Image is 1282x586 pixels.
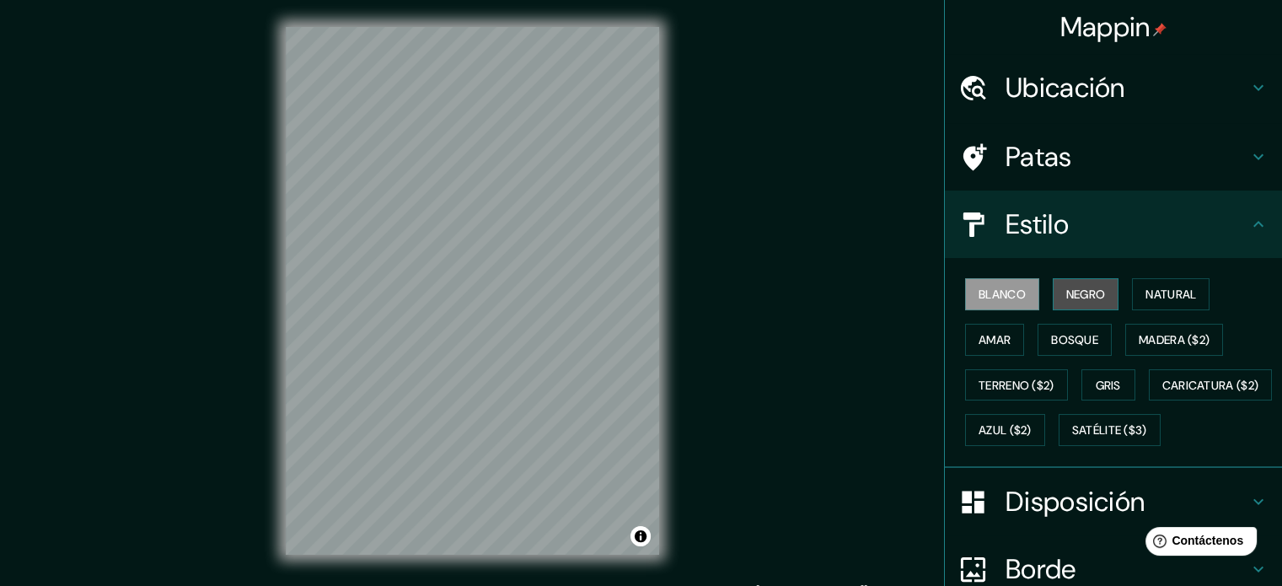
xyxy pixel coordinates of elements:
[965,278,1039,310] button: Blanco
[1006,484,1145,519] font: Disposición
[1153,23,1167,36] img: pin-icon.png
[1051,332,1098,347] font: Bosque
[945,468,1282,535] div: Disposición
[1066,287,1106,302] font: Negro
[1096,378,1121,393] font: Gris
[979,332,1011,347] font: Amar
[1081,369,1135,401] button: Gris
[1006,70,1125,105] font: Ubicación
[1059,414,1161,446] button: Satélite ($3)
[1006,207,1069,242] font: Estilo
[965,324,1024,356] button: Amar
[1139,332,1210,347] font: Madera ($2)
[979,287,1026,302] font: Blanco
[1132,520,1263,567] iframe: Lanzador de widgets de ayuda
[1060,9,1151,45] font: Mappin
[979,378,1054,393] font: Terreno ($2)
[945,54,1282,121] div: Ubicación
[1132,278,1210,310] button: Natural
[945,123,1282,191] div: Patas
[630,526,651,546] button: Activar o desactivar atribución
[1149,369,1273,401] button: Caricatura ($2)
[1162,378,1259,393] font: Caricatura ($2)
[1125,324,1223,356] button: Madera ($2)
[1072,423,1147,438] font: Satélite ($3)
[1038,324,1112,356] button: Bosque
[286,27,659,555] canvas: Mapa
[945,191,1282,258] div: Estilo
[1006,139,1072,175] font: Patas
[1145,287,1196,302] font: Natural
[965,369,1068,401] button: Terreno ($2)
[965,414,1045,446] button: Azul ($2)
[1053,278,1119,310] button: Negro
[979,423,1032,438] font: Azul ($2)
